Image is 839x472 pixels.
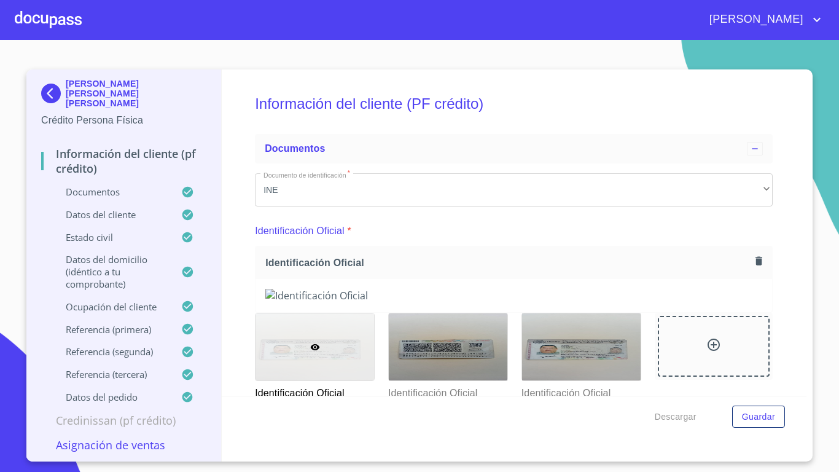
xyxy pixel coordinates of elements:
span: Descargar [655,409,697,425]
img: Identificación Oficial [265,289,762,302]
span: Guardar [742,409,775,425]
p: Identificación Oficial [255,224,345,238]
p: Datos del cliente [41,208,181,221]
span: [PERSON_NAME] [700,10,810,29]
p: Referencia (segunda) [41,345,181,358]
img: Docupass spot blue [41,84,66,103]
div: Documentos [255,134,773,163]
p: Crédito Persona Física [41,113,206,128]
p: Documentos [41,186,181,198]
img: Identificación Oficial [389,313,507,380]
p: [PERSON_NAME] [PERSON_NAME] [PERSON_NAME] [66,79,206,108]
p: Identificación Oficial [521,381,640,401]
p: Credinissan (PF crédito) [41,413,206,428]
p: Asignación de Ventas [41,438,206,452]
span: Documentos [265,143,325,154]
button: Descargar [650,406,701,428]
p: Datos del domicilio (idéntico a tu comprobante) [41,253,181,290]
p: Referencia (primera) [41,323,181,336]
span: Identificación Oficial [265,256,751,269]
p: Información del cliente (PF crédito) [41,146,206,176]
p: Identificación Oficial [255,381,373,401]
p: Datos del pedido [41,391,181,403]
div: INE [255,173,773,206]
p: Ocupación del Cliente [41,301,181,313]
div: [PERSON_NAME] [PERSON_NAME] [PERSON_NAME] [41,79,206,113]
p: Referencia (tercera) [41,368,181,380]
button: account of current user [700,10,824,29]
button: Guardar [732,406,785,428]
h5: Información del cliente (PF crédito) [255,79,773,129]
p: Estado Civil [41,231,181,243]
p: Identificación Oficial [388,381,507,401]
img: Identificación Oficial [522,313,641,380]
